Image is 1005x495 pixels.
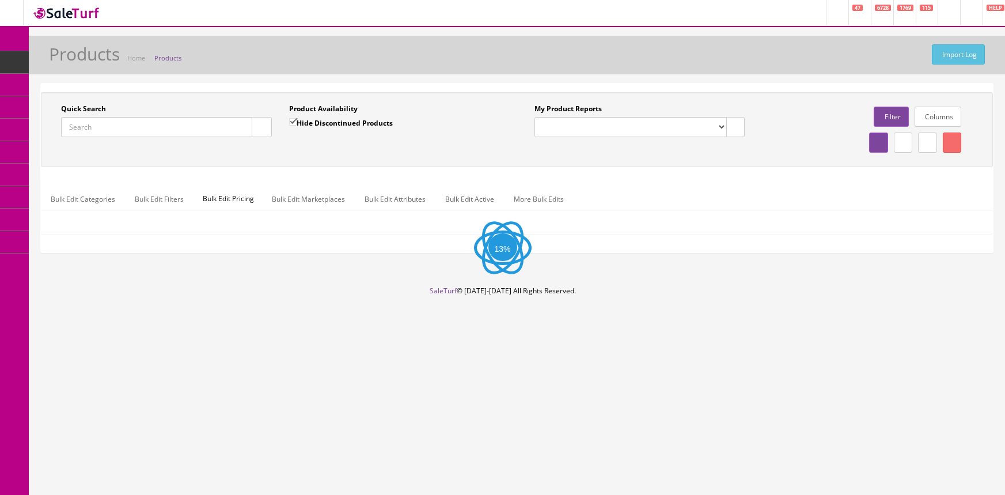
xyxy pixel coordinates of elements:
[987,5,1004,11] span: HELP
[41,188,124,210] a: Bulk Edit Categories
[920,5,933,11] span: 115
[436,188,503,210] a: Bulk Edit Active
[49,44,120,63] h1: Products
[875,5,891,11] span: 6728
[534,104,602,114] label: My Product Reports
[194,188,263,210] span: Bulk Edit Pricing
[289,117,393,129] label: Hide Discontinued Products
[874,107,908,127] a: Filter
[932,44,985,65] a: Import Log
[289,118,297,126] input: Hide Discontinued Products
[897,5,913,11] span: 1769
[430,286,457,296] a: SaleTurf
[852,5,863,11] span: 47
[61,104,106,114] label: Quick Search
[355,188,435,210] a: Bulk Edit Attributes
[263,188,354,210] a: Bulk Edit Marketplaces
[505,188,573,210] a: More Bulk Edits
[126,188,193,210] a: Bulk Edit Filters
[154,54,181,62] a: Products
[127,54,145,62] a: Home
[289,104,358,114] label: Product Availability
[32,5,101,21] img: SaleTurf
[915,107,961,127] a: Columns
[61,117,252,137] input: Search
